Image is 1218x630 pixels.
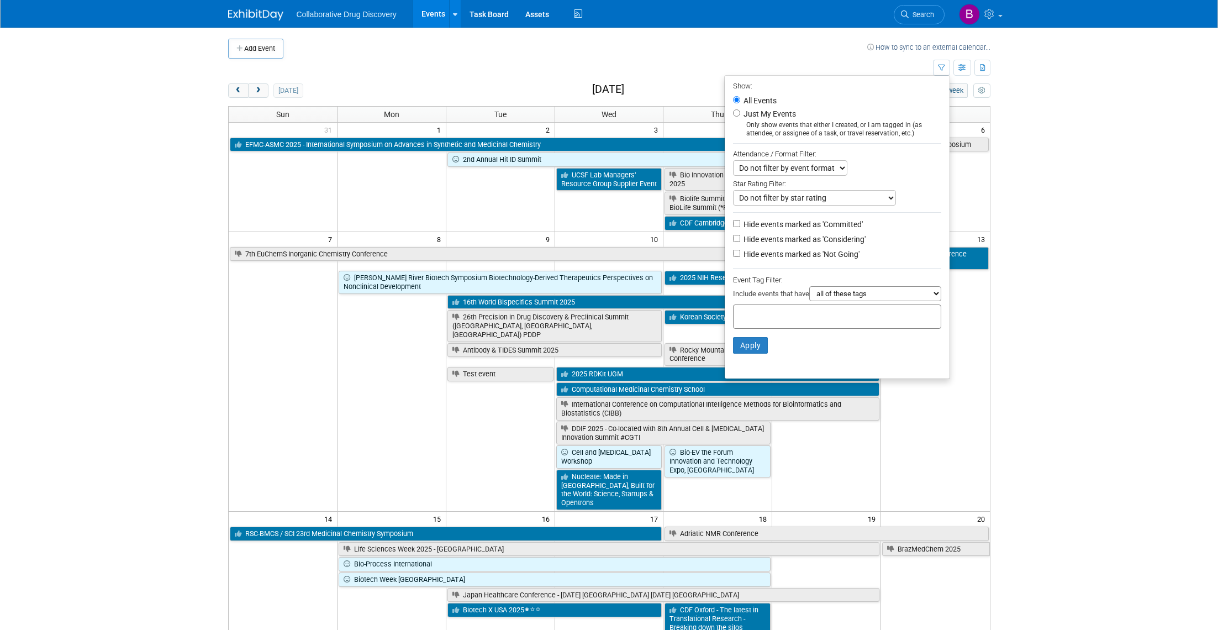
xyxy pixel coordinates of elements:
[665,445,771,477] a: Bio-EV the Forum Innovation and Technology Expo, [GEOGRAPHIC_DATA]
[867,43,990,51] a: How to sync to an external calendar...
[665,343,879,366] a: Rocky Mountain Life Sciences - Investor and Partnering Conference
[741,249,860,260] label: Hide events marked as 'Not Going'
[867,512,880,526] span: 19
[556,168,662,191] a: UCSF Lab Managers’ Resource Group Supplier Event
[665,527,988,541] a: Adriatic NMR Conference
[545,123,555,136] span: 2
[297,10,397,19] span: Collaborative Drug Discovery
[653,123,663,136] span: 3
[436,123,446,136] span: 1
[327,232,337,246] span: 7
[447,603,662,617] a: Biotech X USA 2025
[976,232,990,246] span: 13
[339,573,771,587] a: Biotech Week [GEOGRAPHIC_DATA]
[384,110,399,119] span: Mon
[665,310,879,324] a: Korean Society of Medicinal Chemistry Conference 2025
[973,83,990,98] button: myCustomButton
[436,232,446,246] span: 8
[733,337,768,354] button: Apply
[882,542,989,556] a: BrazMedChem 2025
[665,216,771,230] a: CDF Cambridge
[447,310,662,342] a: 26th Precision in Drug Discovery & Preclinical Summit ([GEOGRAPHIC_DATA], [GEOGRAPHIC_DATA], [GEO...
[276,110,289,119] span: Sun
[942,83,968,98] button: week
[733,274,941,286] div: Event Tag Filter:
[733,148,941,160] div: Attendance / Format Filter:
[665,271,879,285] a: 2025 NIH Research Festival Vendor Exhibit
[665,192,771,214] a: Biolife Summit Mid-Atlantic BioLife Summit (*Philly)
[556,422,771,444] a: DDIF 2025 - Co-located with 8th Annual Cell & [MEDICAL_DATA] Innovation Summit #CGTI
[711,110,724,119] span: Thu
[758,512,772,526] span: 18
[230,527,662,541] a: RSC-BMCS / SCI 23rd Medicinal Chemistry Symposium
[273,83,303,98] button: [DATE]
[959,4,980,25] img: Brittany Goldston
[339,557,771,571] a: Bio-Process International
[665,168,771,191] a: Bio Innovation Conference 2025
[556,397,880,420] a: International Conference on Computational Intelligence Methods for Bioinformatics and Biostatisti...
[230,247,771,261] a: 7th EuChemS Inorganic Chemistry Conference
[323,123,337,136] span: 31
[556,367,880,381] a: 2025 RDKit UGM
[323,512,337,526] span: 14
[541,512,555,526] span: 16
[228,9,283,20] img: ExhibitDay
[545,232,555,246] span: 9
[741,219,863,230] label: Hide events marked as 'Committed'
[230,138,771,152] a: EFMC-ASMC 2025 - International Symposium on Advances in Synthetic and Medicinal Chemistry
[980,123,990,136] span: 6
[976,512,990,526] span: 20
[592,83,624,96] h2: [DATE]
[733,176,941,190] div: Star Rating Filter:
[339,271,662,293] a: [PERSON_NAME] River Biotech Symposium Biotechnology-Derived Therapeutics Perspectives on Nonclini...
[733,286,941,305] div: Include events that have
[741,108,796,119] label: Just My Events
[741,234,866,245] label: Hide events marked as 'Considering'
[339,542,879,556] a: Life Sciences Week 2025 - [GEOGRAPHIC_DATA]
[228,39,283,59] button: Add Event
[649,512,663,526] span: 17
[494,110,507,119] span: Tue
[447,367,553,381] a: Test event
[733,121,941,138] div: Only show events that either I created, or I am tagged in (as attendee, or assignee of a task, or...
[741,97,777,104] label: All Events
[909,11,934,19] span: Search
[556,382,880,397] a: Computational Medicinal Chemistry School
[447,588,879,602] a: Japan Healthcare Conference - [DATE] [GEOGRAPHIC_DATA] [DATE] [GEOGRAPHIC_DATA]
[447,153,771,167] a: 2nd Annual Hit ID Summit
[447,343,662,358] a: Antibody & TIDES Summit 2025
[894,5,945,24] a: Search
[602,110,616,119] span: Wed
[447,295,771,309] a: 16th World Bispecifics Summit 2025
[733,78,941,92] div: Show:
[228,83,249,98] button: prev
[556,445,662,468] a: Cell and [MEDICAL_DATA] Workshop
[978,87,985,95] i: Personalize Calendar
[432,512,446,526] span: 15
[248,83,268,98] button: next
[649,232,663,246] span: 10
[556,470,662,510] a: Nucleate: Made in [GEOGRAPHIC_DATA], Built for the World: Science, Startups & Opentrons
